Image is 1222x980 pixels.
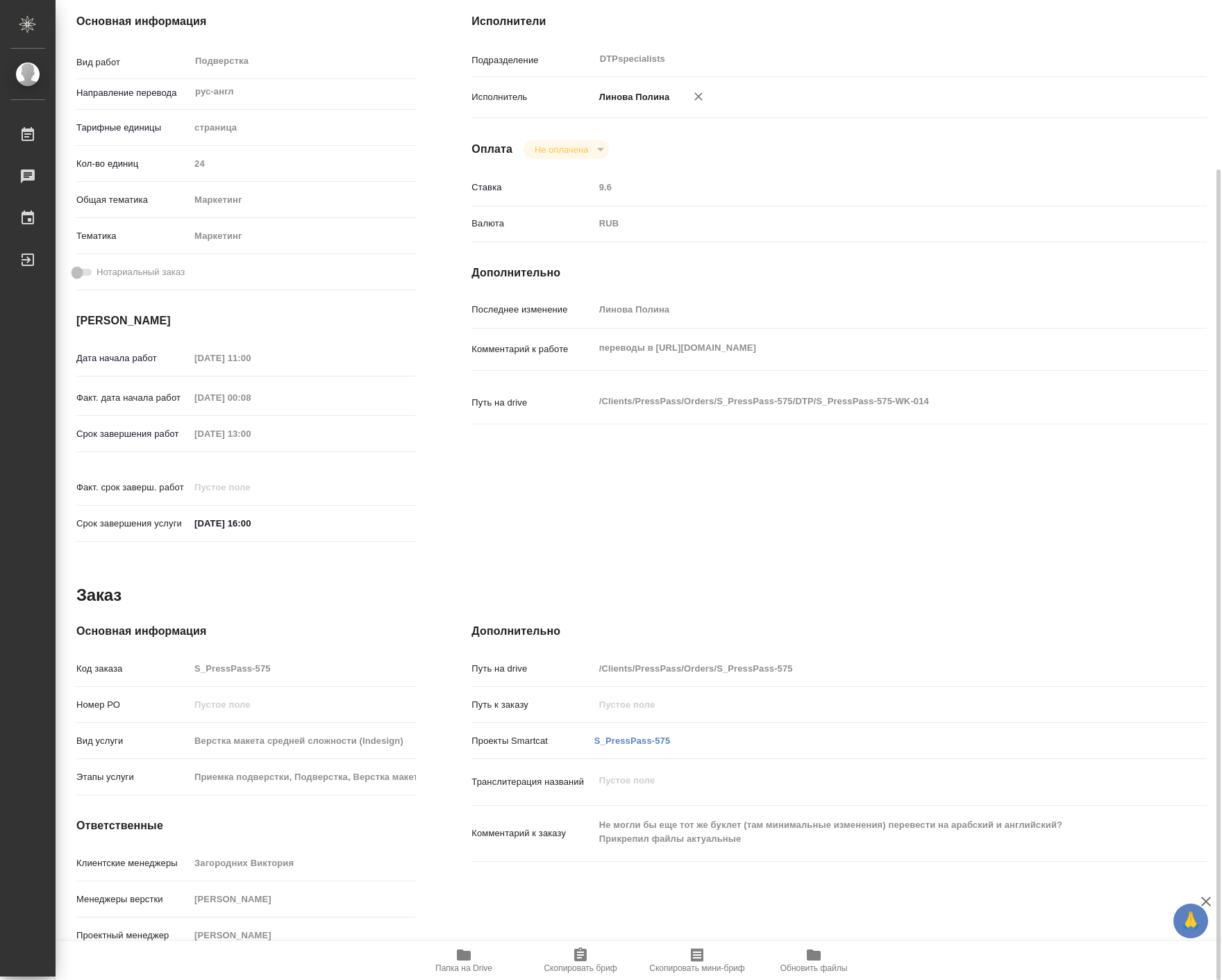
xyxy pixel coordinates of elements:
[190,348,311,368] input: Пустое поле
[190,388,311,408] input: Пустое поле
[471,181,594,194] p: Ставка
[471,734,594,748] p: Проекты Smartcat
[780,963,848,973] span: Обновить файлы
[76,698,190,712] p: Номер РО
[594,212,1146,235] div: RUB
[76,391,190,405] p: Факт. дата начала работ
[471,623,1207,640] h4: Дополнительно
[471,775,594,789] p: Транслитерация названий
[471,217,594,231] p: Валюта
[76,734,190,748] p: Вид услуги
[76,229,190,243] p: Тематика
[639,941,755,980] button: Скопировать мини-бриф
[76,313,416,329] h4: [PERSON_NAME]
[594,695,1146,715] input: Пустое поле
[76,157,190,171] p: Кол-во единиц
[471,53,594,67] p: Подразделение
[76,193,190,207] p: Общая тематика
[190,188,416,212] div: Маркетинг
[524,140,609,159] div: Не оплачена
[190,731,416,751] input: Пустое поле
[471,662,594,676] p: Путь на drive
[594,390,1146,413] textarea: /Clients/PressPass/Orders/S_PressPass-575/DTP/S_PressPass-575-WK-014
[471,141,512,158] h4: Оплата
[471,90,594,104] p: Исполнитель
[190,889,416,909] input: Пустое поле
[594,813,1146,851] textarea: Не могли бы еще тот же буклет (там минимальные изменения) перевести на арабский и английский? При...
[190,477,311,497] input: Пустое поле
[471,396,594,410] p: Путь на drive
[190,224,416,248] div: Маркетинг
[471,13,1207,30] h4: Исполнители
[522,941,639,980] button: Скопировать бриф
[190,424,311,444] input: Пустое поле
[471,265,1207,281] h4: Дополнительно
[594,177,1146,197] input: Пустое поле
[76,121,190,135] p: Тарифные единицы
[190,767,416,787] input: Пустое поле
[471,698,594,712] p: Путь к заказу
[594,658,1146,679] input: Пустое поле
[1179,906,1203,936] span: 🙏
[190,925,416,945] input: Пустое поле
[594,736,671,746] a: S_PressPass-575
[594,336,1146,360] textarea: переводы в [URL][DOMAIN_NAME]
[76,929,190,942] p: Проектный менеджер
[76,351,190,365] p: Дата начала работ
[471,827,594,840] p: Комментарий к заказу
[76,856,190,870] p: Клиентские менеджеры
[76,662,190,676] p: Код заказа
[530,144,592,156] button: Не оплачена
[544,963,617,973] span: Скопировать бриф
[405,941,522,980] button: Папка на Drive
[76,13,416,30] h4: Основная информация
[190,153,416,174] input: Пустое поле
[76,517,190,531] p: Срок завершения услуги
[594,299,1146,319] input: Пустое поле
[649,963,744,973] span: Скопировать мини-бриф
[190,116,416,140] div: страница
[594,90,670,104] p: Линова Полина
[76,770,190,784] p: Этапы услуги
[1173,904,1208,938] button: 🙏
[471,303,594,317] p: Последнее изменение
[683,81,714,112] button: Удалить исполнителя
[755,941,872,980] button: Обновить файлы
[190,853,416,873] input: Пустое поле
[76,892,190,906] p: Менеджеры верстки
[190,658,416,679] input: Пустое поле
[190,695,416,715] input: Пустое поле
[76,56,190,69] p: Вид работ
[435,963,492,973] span: Папка на Drive
[97,265,185,279] span: Нотариальный заказ
[76,817,416,834] h4: Ответственные
[190,513,311,533] input: ✎ Введи что-нибудь
[76,427,190,441] p: Срок завершения работ
[76,86,190,100] p: Направление перевода
[471,342,594,356] p: Комментарий к работе
[76,623,416,640] h4: Основная информация
[76,584,122,606] h2: Заказ
[76,481,190,495] p: Факт. срок заверш. работ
